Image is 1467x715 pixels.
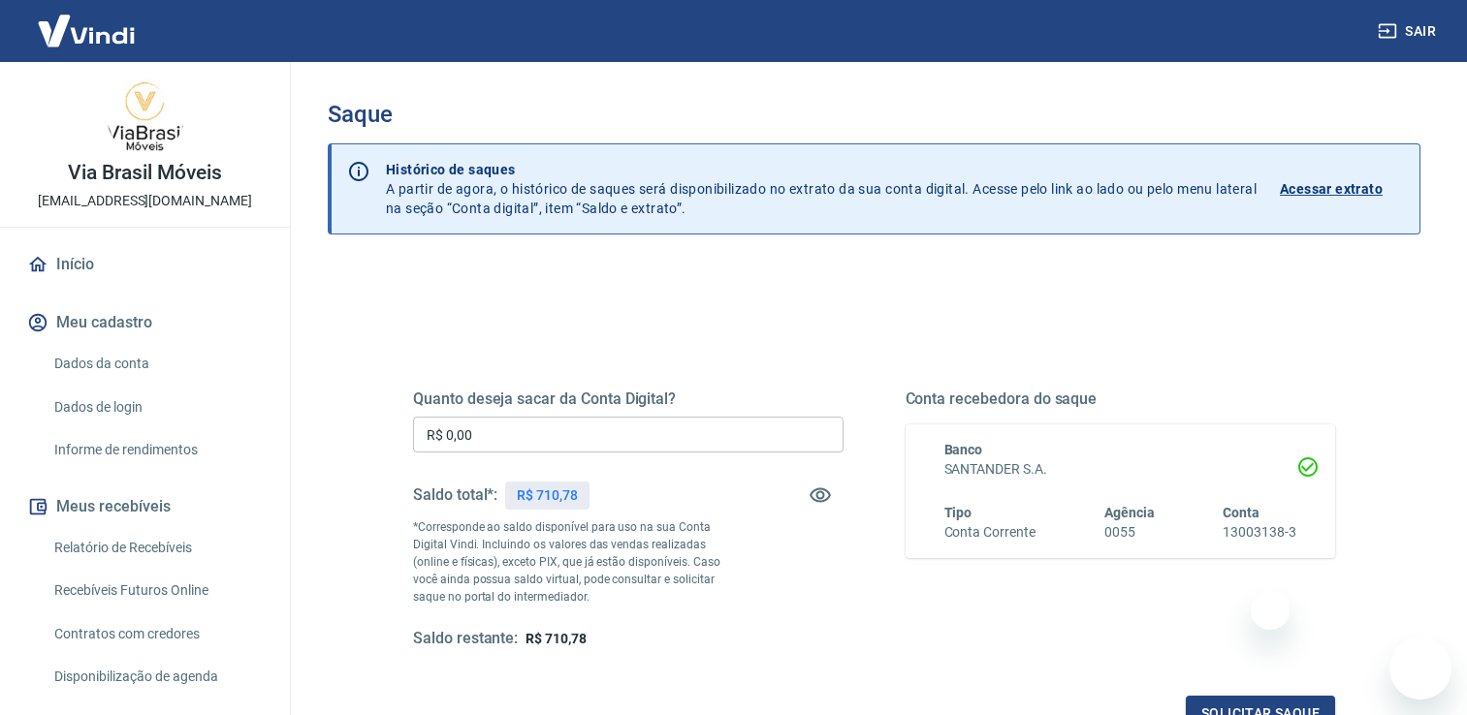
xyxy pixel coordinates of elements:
[1104,505,1155,520] span: Agência
[944,522,1036,543] h6: Conta Corrente
[413,518,736,606] p: *Corresponde ao saldo disponível para uso na sua Conta Digital Vindi. Incluindo os valores das ve...
[47,344,267,384] a: Dados da conta
[413,629,518,649] h5: Saldo restante:
[944,459,1297,480] h6: SANTANDER S.A.
[413,485,497,505] h5: Saldo total*:
[1280,179,1383,199] p: Acessar extrato
[47,571,267,610] a: Recebíveis Futuros Online
[517,485,578,506] p: R$ 710,78
[1280,160,1404,218] a: Acessar extrato
[68,163,221,183] p: Via Brasil Móveis
[1374,14,1444,49] button: Sair
[23,485,267,528] button: Meus recebíveis
[328,101,1420,128] h3: Saque
[526,631,587,646] span: R$ 710,78
[23,1,149,60] img: Vindi
[906,389,1336,409] h5: Conta recebedora do saque
[413,389,844,409] h5: Quanto deseja sacar da Conta Digital?
[1389,637,1451,699] iframe: Botão para abrir a janela de mensagens
[386,160,1257,218] p: A partir de agora, o histórico de saques será disponibilizado no extrato da sua conta digital. Ac...
[107,78,184,155] img: 25e1a341-8c9e-4f48-b201-db1bc8f8807c.jpeg
[47,657,267,697] a: Disponibilização de agenda
[1223,522,1296,543] h6: 13003138-3
[47,614,267,654] a: Contratos com credores
[38,191,252,211] p: [EMAIL_ADDRESS][DOMAIN_NAME]
[23,243,267,286] a: Início
[23,301,267,344] button: Meu cadastro
[1223,505,1260,520] span: Conta
[944,442,983,457] span: Banco
[1104,522,1155,543] h6: 0055
[47,430,267,470] a: Informe de rendimentos
[944,505,973,520] span: Tipo
[47,388,267,427] a: Dados de login
[1251,591,1290,630] iframe: Fechar mensagem
[386,160,1257,179] p: Histórico de saques
[47,528,267,568] a: Relatório de Recebíveis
